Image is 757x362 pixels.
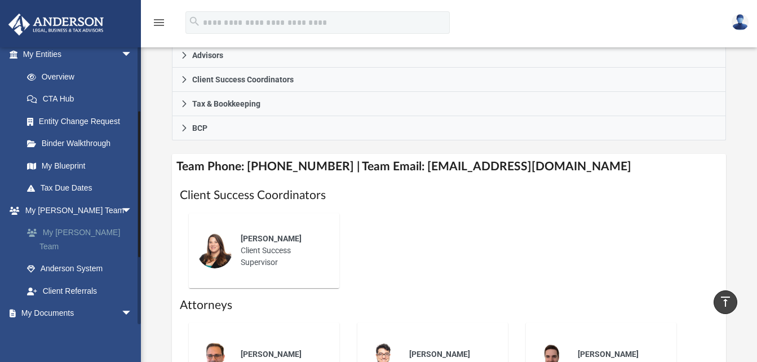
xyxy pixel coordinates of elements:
a: Anderson System [16,258,149,280]
a: BCP [172,116,727,140]
i: vertical_align_top [719,295,732,308]
a: menu [152,21,166,29]
img: thumbnail [197,232,233,268]
a: Entity Change Request [16,110,149,133]
img: Anderson Advisors Platinum Portal [5,14,107,36]
h1: Attorneys [180,297,719,314]
a: vertical_align_top [714,290,737,314]
i: search [188,15,201,28]
div: Client Success Supervisor [233,225,331,276]
a: Client Referrals [16,280,149,302]
i: menu [152,16,166,29]
a: Binder Walkthrough [16,133,149,155]
a: My [PERSON_NAME] Teamarrow_drop_down [8,199,149,222]
span: Advisors [192,51,223,59]
a: Client Success Coordinators [172,68,727,92]
a: My Entitiesarrow_drop_down [8,43,149,66]
span: [PERSON_NAME] [241,350,302,359]
a: CTA Hub [16,88,149,111]
a: My Blueprint [16,154,144,177]
span: [PERSON_NAME] [409,350,470,359]
span: BCP [192,124,207,132]
span: Tax & Bookkeeping [192,100,260,108]
span: [PERSON_NAME] [241,234,302,243]
span: arrow_drop_down [121,302,144,325]
a: Advisors [172,43,727,68]
span: arrow_drop_down [121,199,144,222]
a: Tax & Bookkeeping [172,92,727,116]
h1: Client Success Coordinators [180,187,719,204]
h4: Team Phone: [PHONE_NUMBER] | Team Email: [EMAIL_ADDRESS][DOMAIN_NAME] [172,154,727,179]
img: User Pic [732,14,749,30]
span: Client Success Coordinators [192,76,294,83]
a: Tax Due Dates [16,177,149,200]
span: [PERSON_NAME] [578,350,639,359]
a: Overview [16,65,149,88]
a: My [PERSON_NAME] Team [16,222,149,258]
span: arrow_drop_down [121,43,144,67]
a: My Documentsarrow_drop_down [8,302,144,325]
